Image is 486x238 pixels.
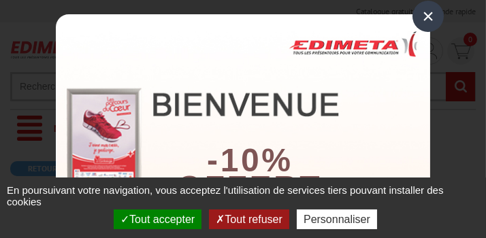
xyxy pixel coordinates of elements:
div: × [412,1,444,32]
button: Personnaliser (fenêtre modale) [297,209,377,229]
button: Tout refuser [209,209,289,229]
button: Tout accepter [114,209,201,229]
font: offert [177,169,323,205]
b: -10% [207,142,293,178]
